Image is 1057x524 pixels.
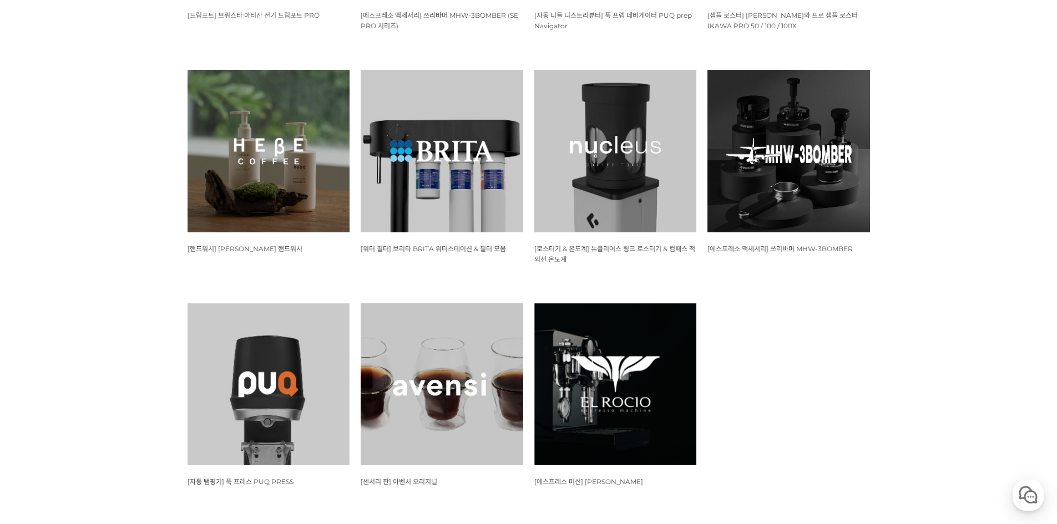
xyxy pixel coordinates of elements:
[361,11,518,30] a: [에스프레소 액세서리] 쓰리바머 MHW-3BOMBER (SE PRO 시리즈)
[534,245,695,263] span: [로스터기 & 온도계] 뉴클리어스 링크 로스터기 & 컴패스 적외선 온도계
[534,244,695,263] a: [로스터기 & 온도계] 뉴클리어스 링크 로스터기 & 컴패스 적외선 온도계
[188,11,320,19] a: [드립포트] 브뤼스타 아티산 전기 드립포트 PRO
[73,352,143,379] a: 대화
[188,303,350,466] img: 푹 프레스 PUQ PRESS
[361,303,523,466] img: 아벤시 잔 3종 세트
[361,70,523,232] img: 브리타 BRITA 워터스테이션 &amp; 필터 모음
[171,368,185,377] span: 설정
[143,352,213,379] a: 설정
[361,477,437,486] a: [센서리 잔] 아벤시 오리지널
[188,244,302,253] a: [핸드워시] [PERSON_NAME] 핸드워시
[188,70,350,232] img: 헤베 바리스타 핸드워시
[3,352,73,379] a: 홈
[102,369,115,378] span: 대화
[361,245,506,253] span: [워터 필터] 브리타 BRITA 워터스테이션 & 필터 모음
[707,11,858,30] a: [샘플 로스터] [PERSON_NAME]와 프로 샘플 로스터 IKAWA PRO 50 / 100 / 100X
[707,245,853,253] span: [에스프레소 액세서리] 쓰리바머 MHW-3BOMBER
[188,477,294,486] span: [자동 탬핑기] 푹 프레스 PUQ PRESS
[534,303,697,466] img: 엘로치오 마누스S
[534,477,643,486] span: [에스프레소 머신] [PERSON_NAME]
[534,11,692,30] a: [자동 니들 디스트리뷰터] 푹 프렙 네비게이터 PUQ prep Navigator
[707,244,853,253] a: [에스프레소 액세서리] 쓰리바머 MHW-3BOMBER
[361,244,506,253] a: [워터 필터] 브리타 BRITA 워터스테이션 & 필터 모음
[361,477,437,486] span: [센서리 잔] 아벤시 오리지널
[534,477,643,486] a: [에스프레소 머신] [PERSON_NAME]
[35,368,42,377] span: 홈
[188,245,302,253] span: [핸드워시] [PERSON_NAME] 핸드워시
[534,70,697,232] img: 뉴클리어스 링크 로스터기 &amp; 컴패스 적외선 온도계
[188,477,294,486] a: [자동 탬핑기] 푹 프레스 PUQ PRESS
[707,70,870,232] img: 쓰리바머 MHW-3BOMBER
